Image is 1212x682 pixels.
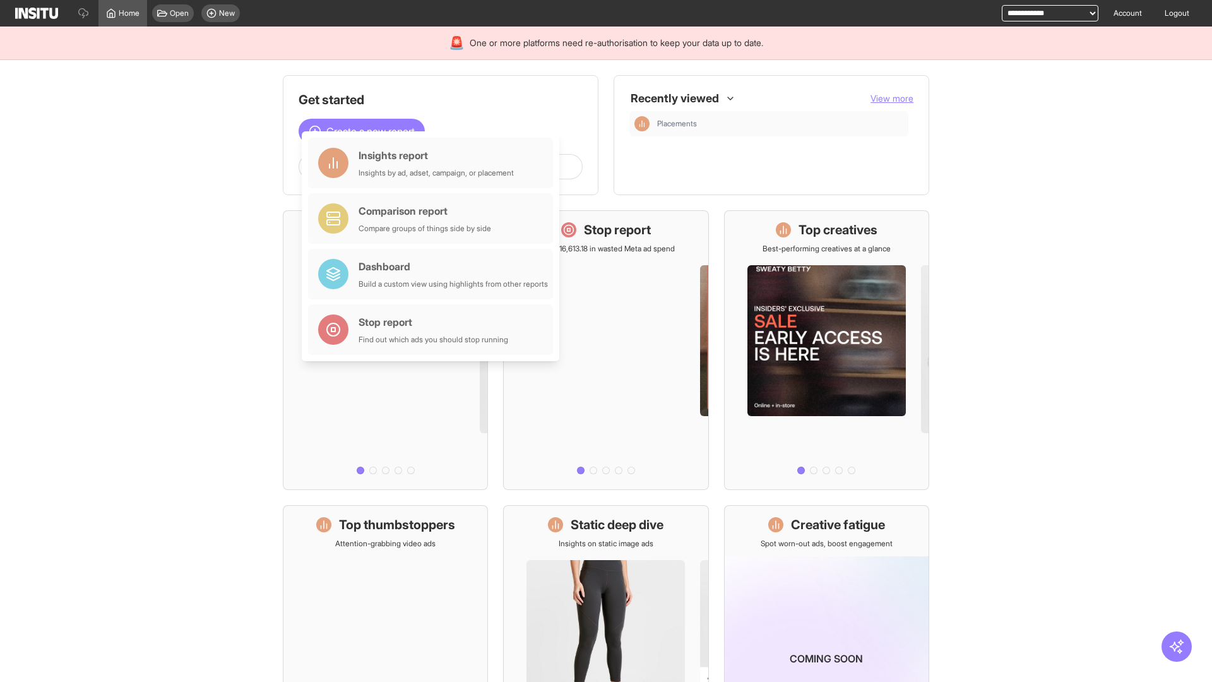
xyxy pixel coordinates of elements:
[299,91,583,109] h1: Get started
[799,221,877,239] h1: Top creatives
[359,224,491,234] div: Compare groups of things side by side
[339,516,455,534] h1: Top thumbstoppers
[119,8,140,18] span: Home
[335,539,436,549] p: Attention-grabbing video ads
[634,116,650,131] div: Insights
[503,210,708,490] a: Stop reportSave £16,613.18 in wasted Meta ad spend
[870,93,913,104] span: View more
[359,279,548,289] div: Build a custom view using highlights from other reports
[359,259,548,274] div: Dashboard
[15,8,58,19] img: Logo
[359,314,508,330] div: Stop report
[657,119,697,129] span: Placements
[326,124,415,139] span: Create a new report
[449,34,465,52] div: 🚨
[657,119,903,129] span: Placements
[724,210,929,490] a: Top creativesBest-performing creatives at a glance
[584,221,651,239] h1: Stop report
[470,37,763,49] span: One or more platforms need re-authorisation to keep your data up to date.
[571,516,663,534] h1: Static deep dive
[537,244,675,254] p: Save £16,613.18 in wasted Meta ad spend
[283,210,488,490] a: What's live nowSee all active ads instantly
[299,119,425,144] button: Create a new report
[219,8,235,18] span: New
[359,148,514,163] div: Insights report
[359,168,514,178] div: Insights by ad, adset, campaign, or placement
[763,244,891,254] p: Best-performing creatives at a glance
[559,539,653,549] p: Insights on static image ads
[170,8,189,18] span: Open
[870,92,913,105] button: View more
[359,335,508,345] div: Find out which ads you should stop running
[359,203,491,218] div: Comparison report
